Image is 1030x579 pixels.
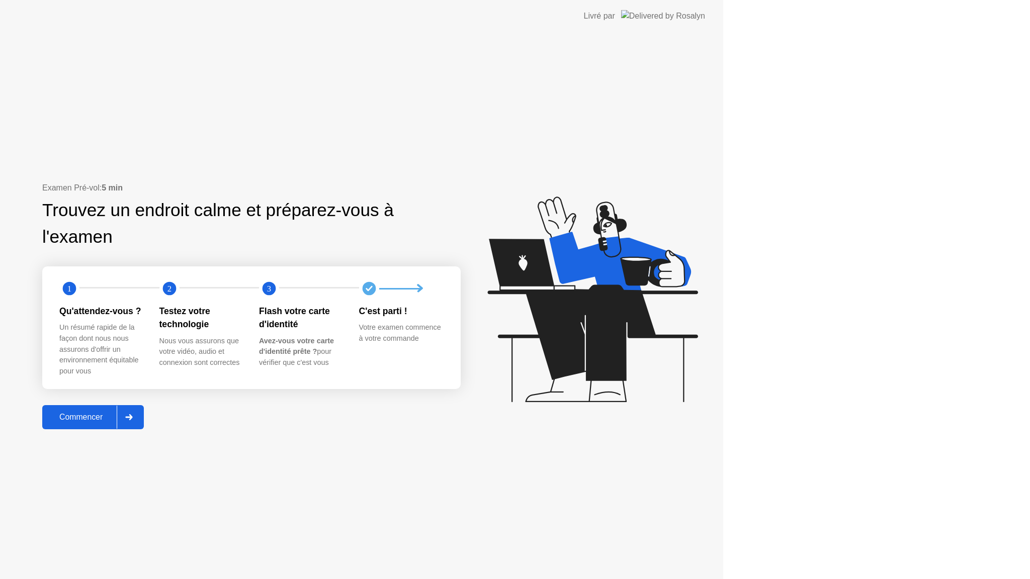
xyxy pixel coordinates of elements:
button: Commencer [42,405,144,429]
b: 5 min [102,183,123,192]
div: Commencer [45,413,117,422]
div: Examen Pré-vol: [42,182,461,194]
div: Qu'attendez-vous ? [59,305,143,318]
div: pour vérifier que c'est vous [259,336,343,368]
div: C'est parti ! [359,305,443,318]
b: Avez-vous votre carte d'identité prête ? [259,337,334,356]
div: Un résumé rapide de la façon dont nous nous assurons d'offrir un environnement équitable pour vous [59,322,143,376]
div: Flash votre carte d'identité [259,305,343,331]
div: Livré par [584,10,615,22]
div: Nous vous assurons que votre vidéo, audio et connexion sont correctes [159,336,243,368]
text: 1 [67,284,71,294]
div: Testez votre technologie [159,305,243,331]
text: 2 [167,284,171,294]
text: 3 [267,284,271,294]
div: Trouvez un endroit calme et préparez-vous à l'examen [42,197,397,250]
div: Votre examen commence à votre commande [359,322,443,344]
img: Delivered by Rosalyn [621,10,705,22]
